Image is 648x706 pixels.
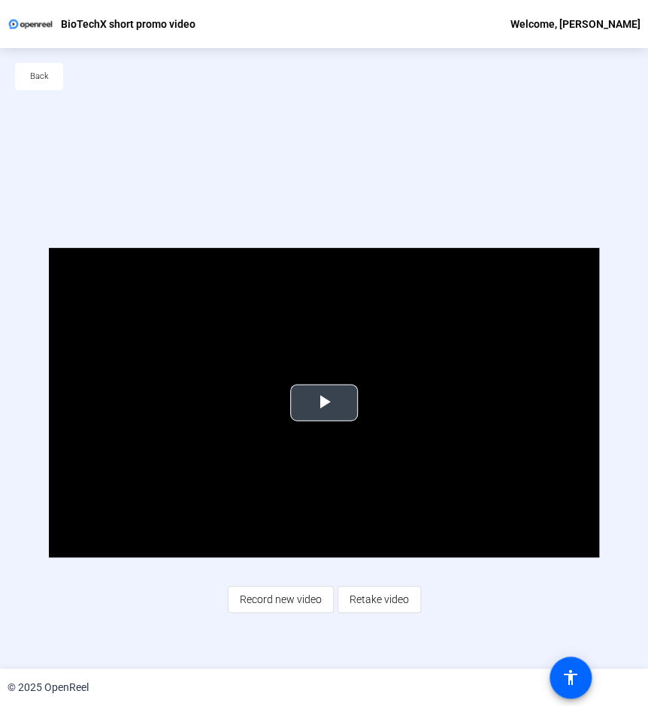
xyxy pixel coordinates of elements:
[49,248,600,557] div: Video Player
[228,586,334,613] button: Record new video
[15,63,63,90] button: Back
[8,680,89,695] div: © 2025 OpenReel
[338,586,421,613] button: Retake video
[8,17,53,32] img: OpenReel logo
[30,65,49,88] span: Back
[562,668,580,686] mat-icon: accessibility
[350,585,409,614] span: Retake video
[61,15,195,33] p: BioTechX short promo video
[510,15,640,33] div: Welcome, [PERSON_NAME]
[290,385,358,421] button: Play Video
[240,585,322,614] span: Record new video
